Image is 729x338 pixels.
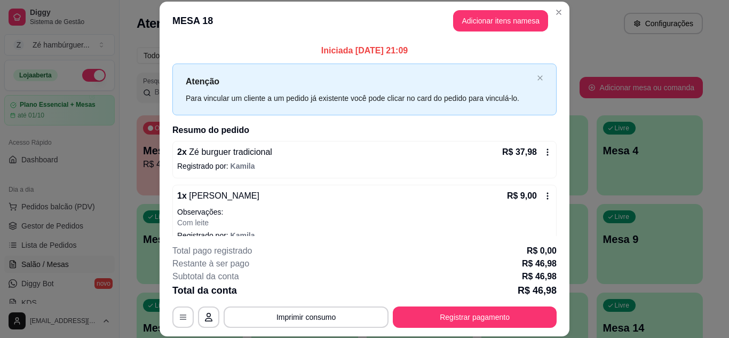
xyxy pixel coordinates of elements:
[224,306,389,328] button: Imprimir consumo
[522,270,557,283] p: R$ 46,98
[177,230,552,241] p: Registrado por:
[186,92,533,104] div: Para vincular um cliente a um pedido já existente você pode clicar no card do pedido para vinculá...
[172,44,557,57] p: Iniciada [DATE] 21:09
[231,162,255,170] span: Kamila
[177,190,259,202] p: 1 x
[172,283,237,298] p: Total da conta
[177,161,552,171] p: Registrado por:
[177,217,552,228] p: Com leite
[550,4,567,21] button: Close
[172,245,252,257] p: Total pago registrado
[160,2,569,40] header: MESA 18
[518,283,557,298] p: R$ 46,98
[507,190,537,202] p: R$ 9,00
[172,257,249,270] p: Restante à ser pago
[172,124,557,137] h2: Resumo do pedido
[537,75,543,82] button: close
[453,10,548,32] button: Adicionar itens namesa
[177,207,552,217] p: Observações:
[231,231,255,240] span: Kamila
[172,270,239,283] p: Subtotal da conta
[502,146,537,159] p: R$ 37,98
[522,257,557,270] p: R$ 46,98
[537,75,543,81] span: close
[187,191,259,200] span: [PERSON_NAME]
[393,306,557,328] button: Registrar pagamento
[527,245,557,257] p: R$ 0,00
[177,146,272,159] p: 2 x
[187,147,272,156] span: Zé burguer tradicional
[186,75,533,88] p: Atenção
